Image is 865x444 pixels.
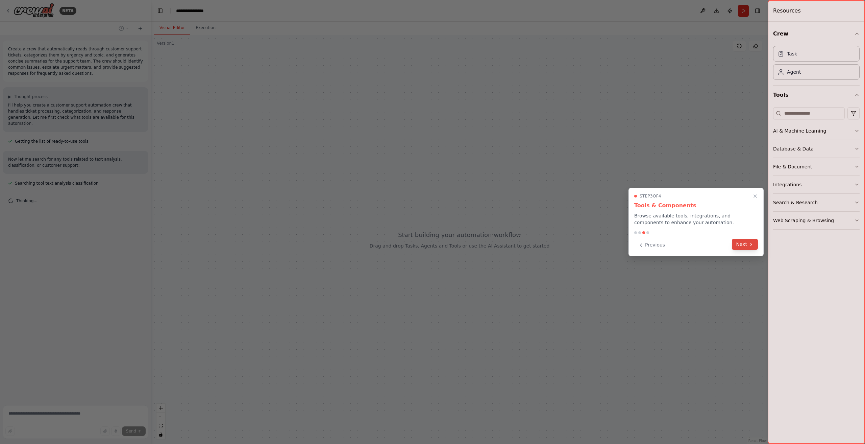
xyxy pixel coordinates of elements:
button: Hide left sidebar [155,6,165,16]
p: Browse available tools, integrations, and components to enhance your automation. [634,212,758,226]
button: Next [732,239,758,250]
h3: Tools & Components [634,202,758,210]
button: Close walkthrough [751,192,759,200]
span: Step 3 of 4 [640,193,661,199]
button: Previous [634,239,669,251]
